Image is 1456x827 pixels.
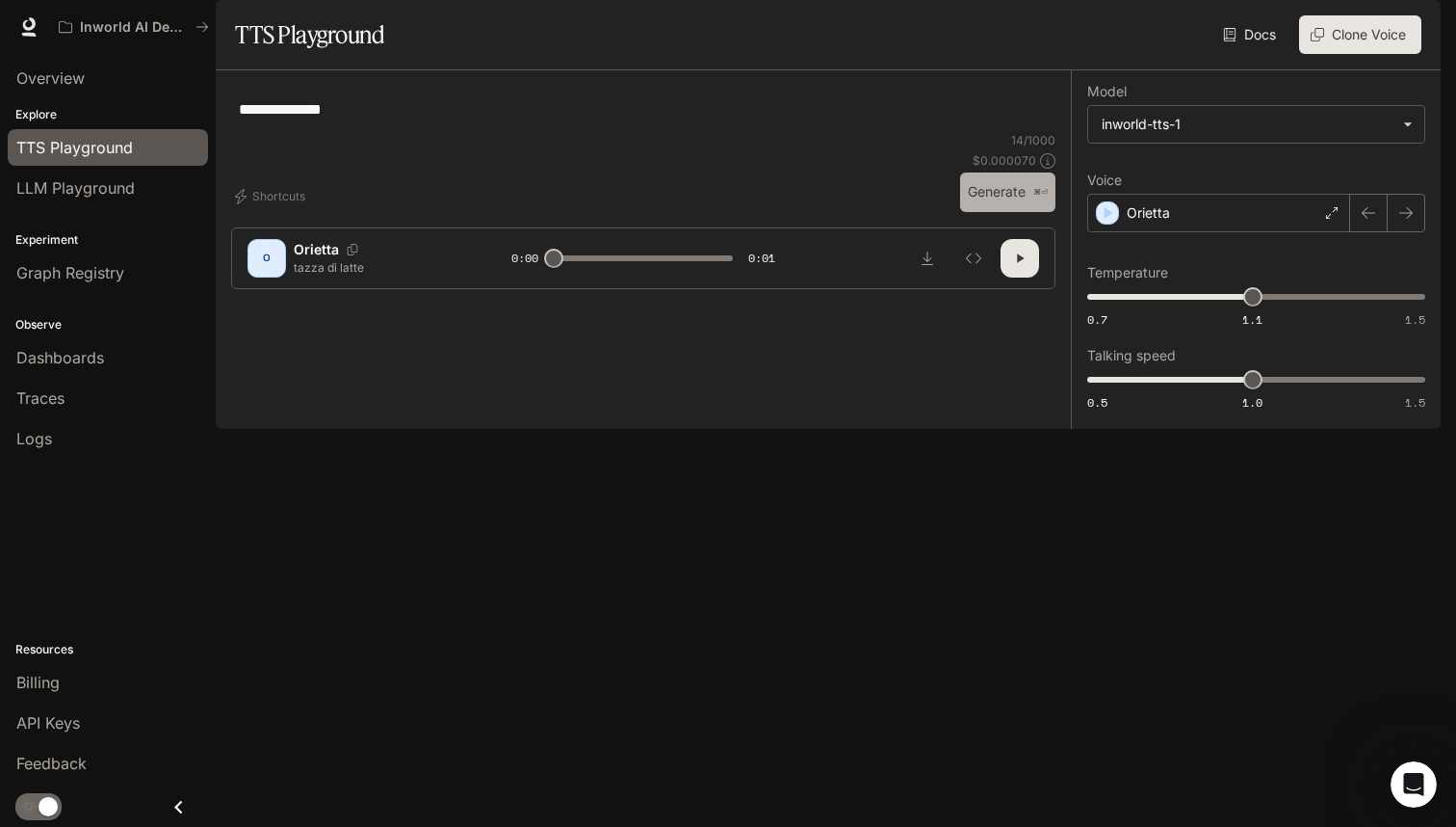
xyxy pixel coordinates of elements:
div: inworld-tts-1 [1102,115,1393,134]
p: 14 / 1000 [1011,132,1055,148]
p: Inworld AI Demos [80,19,188,36]
p: Orietta [294,240,339,259]
p: ⌘⏎ [1033,187,1048,199]
span: 1.1 [1242,311,1262,328]
button: Copy Voice ID [339,244,366,255]
h1: TTS Playground [235,15,384,54]
span: 0:00 [511,249,538,268]
p: Model [1087,85,1127,98]
iframe: Intercom live chat [1391,761,1437,808]
span: 0.7 [1087,311,1107,328]
a: Docs [1219,15,1284,54]
button: Generate⌘⏎ [960,173,1055,212]
p: tazza di latte [294,259,465,276]
p: Voice [1087,173,1122,187]
button: Shortcuts [231,181,313,212]
div: inworld-tts-1 [1088,106,1424,143]
p: Temperature [1087,266,1168,280]
span: 1.0 [1242,394,1262,411]
span: 0:01 [748,249,775,268]
button: Clone Voice [1299,15,1421,54]
div: O [251,243,282,274]
p: Orietta [1127,203,1170,223]
button: All workspaces [50,8,218,46]
button: Inspect [954,239,993,278]
p: Talking speed [1087,349,1176,362]
span: 1.5 [1405,394,1425,411]
p: $ 0.000070 [973,152,1036,169]
span: 0.5 [1087,394,1107,411]
span: 1.5 [1405,311,1425,328]
button: Download audio [908,239,947,278]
